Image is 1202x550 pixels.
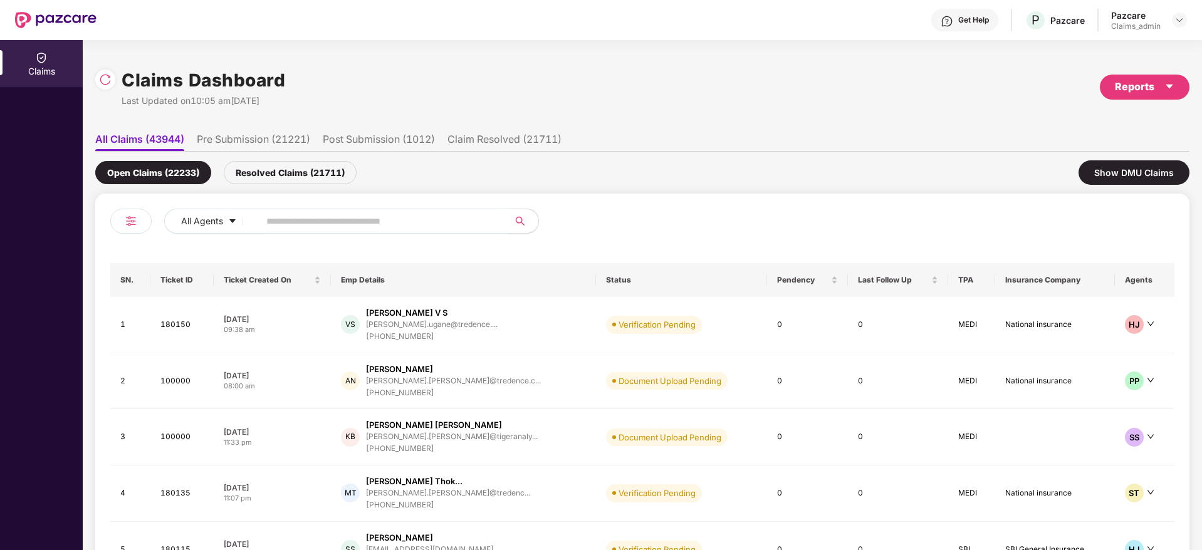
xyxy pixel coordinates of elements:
[1125,428,1144,447] div: SS
[995,263,1115,297] th: Insurance Company
[767,263,848,297] th: Pendency
[95,133,184,151] li: All Claims (43944)
[110,465,150,522] td: 4
[848,297,948,353] td: 0
[366,363,433,375] div: [PERSON_NAME]
[110,297,150,353] td: 1
[110,409,150,465] td: 3
[224,539,321,549] div: [DATE]
[214,263,331,297] th: Ticket Created On
[995,297,1115,353] td: National insurance
[224,437,321,448] div: 11:33 pm
[948,353,995,410] td: MEDI
[150,353,214,410] td: 100000
[150,409,214,465] td: 100000
[150,297,214,353] td: 180150
[122,94,285,108] div: Last Updated on 10:05 am[DATE]
[848,353,948,410] td: 0
[123,214,138,229] img: svg+xml;base64,PHN2ZyB4bWxucz0iaHR0cDovL3d3dy53My5vcmcvMjAwMC9zdmciIHdpZHRoPSIyNCIgaGVpZ2h0PSIyNC...
[366,419,502,431] div: [PERSON_NAME] [PERSON_NAME]
[948,465,995,522] td: MEDI
[1111,21,1161,31] div: Claims_admin
[1147,489,1154,496] span: down
[1050,14,1085,26] div: Pazcare
[1147,433,1154,440] span: down
[164,209,264,234] button: All Agentscaret-down
[619,487,696,499] div: Verification Pending
[224,275,311,285] span: Ticket Created On
[197,133,310,151] li: Pre Submission (21221)
[366,475,463,487] div: [PERSON_NAME] Thok...
[596,263,767,297] th: Status
[995,353,1115,410] td: National insurance
[941,15,953,28] img: svg+xml;base64,PHN2ZyBpZD0iSGVscC0zMngzMiIgeG1sbnM9Imh0dHA6Ly93d3cudzMub3JnLzIwMDAvc3ZnIiB3aWR0aD...
[1164,81,1174,91] span: caret-down
[508,216,532,226] span: search
[110,353,150,410] td: 2
[1079,160,1189,185] div: Show DMU Claims
[995,465,1115,522] td: National insurance
[181,214,223,228] span: All Agents
[366,443,538,455] div: [PHONE_NUMBER]
[224,427,321,437] div: [DATE]
[366,432,538,440] div: [PERSON_NAME].[PERSON_NAME]@tigeranaly...
[958,15,989,25] div: Get Help
[1032,13,1040,28] span: P
[848,409,948,465] td: 0
[366,489,530,497] div: [PERSON_NAME].[PERSON_NAME]@tredenc...
[1125,371,1144,390] div: PP
[366,532,433,544] div: [PERSON_NAME]
[341,371,360,390] div: AN
[447,133,562,151] li: Claim Resolved (21711)
[150,465,214,522] td: 180135
[767,465,848,522] td: 0
[150,263,214,297] th: Ticket ID
[948,263,995,297] th: TPA
[366,499,530,511] div: [PHONE_NUMBER]
[323,133,435,151] li: Post Submission (1012)
[948,297,995,353] td: MEDI
[341,315,360,334] div: VS
[110,263,150,297] th: SN.
[366,307,447,319] div: [PERSON_NAME] V S
[619,318,696,331] div: Verification Pending
[15,12,97,28] img: New Pazcare Logo
[35,51,48,64] img: svg+xml;base64,PHN2ZyBpZD0iQ2xhaW0iIHhtbG5zPSJodHRwOi8vd3d3LnczLm9yZy8yMDAwL3N2ZyIgd2lkdGg9IjIwIi...
[366,331,498,343] div: [PHONE_NUMBER]
[224,324,321,335] div: 09:38 am
[224,493,321,504] div: 11:07 pm
[1125,315,1144,334] div: HJ
[1174,15,1184,25] img: svg+xml;base64,PHN2ZyBpZD0iRHJvcGRvd24tMzJ4MzIiIHhtbG5zPSJodHRwOi8vd3d3LnczLm9yZy8yMDAwL3N2ZyIgd2...
[331,263,596,297] th: Emp Details
[224,381,321,392] div: 08:00 am
[848,465,948,522] td: 0
[224,482,321,493] div: [DATE]
[858,275,929,285] span: Last Follow Up
[228,217,237,227] span: caret-down
[366,387,541,399] div: [PHONE_NUMBER]
[619,431,721,444] div: Document Upload Pending
[224,161,357,184] div: Resolved Claims (21711)
[948,409,995,465] td: MEDI
[848,263,948,297] th: Last Follow Up
[95,161,211,184] div: Open Claims (22233)
[767,353,848,410] td: 0
[366,376,541,385] div: [PERSON_NAME].[PERSON_NAME]@tredence.c...
[1125,484,1144,502] div: ST
[224,370,321,381] div: [DATE]
[767,297,848,353] td: 0
[122,66,285,94] h1: Claims Dashboard
[1147,320,1154,328] span: down
[99,73,112,86] img: svg+xml;base64,PHN2ZyBpZD0iUmVsb2FkLTMyeDMyIiB4bWxucz0iaHR0cDovL3d3dy53My5vcmcvMjAwMC9zdmciIHdpZH...
[777,275,828,285] span: Pendency
[1115,79,1174,95] div: Reports
[1147,376,1154,384] span: down
[1111,9,1161,21] div: Pazcare
[619,375,721,387] div: Document Upload Pending
[366,320,498,328] div: [PERSON_NAME].ugane@tredence....
[508,209,539,234] button: search
[341,428,360,447] div: KB
[1115,263,1174,297] th: Agents
[224,314,321,324] div: [DATE]
[341,484,360,502] div: MT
